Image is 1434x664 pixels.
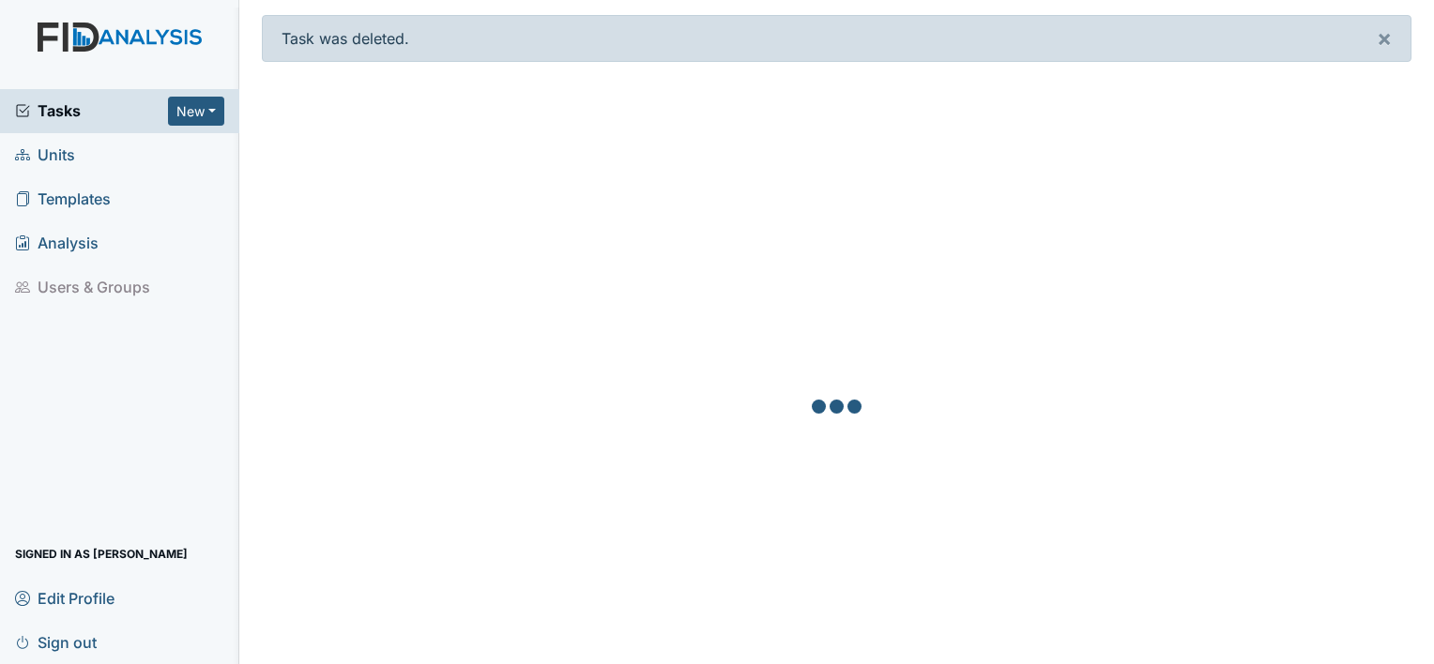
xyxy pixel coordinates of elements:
[15,583,114,612] span: Edit Profile
[15,185,111,214] span: Templates
[15,539,188,568] span: Signed in as [PERSON_NAME]
[15,99,168,122] a: Tasks
[168,97,224,126] button: New
[15,627,97,656] span: Sign out
[15,229,99,258] span: Analysis
[262,15,1411,62] div: Task was deleted.
[1358,16,1411,61] button: ×
[1377,24,1392,52] span: ×
[15,141,75,170] span: Units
